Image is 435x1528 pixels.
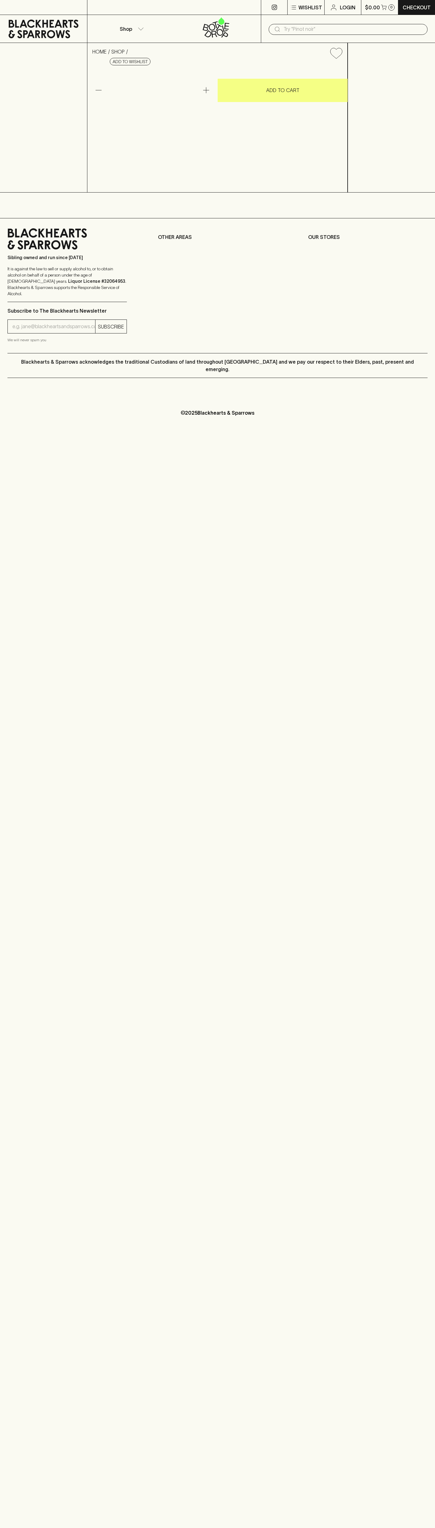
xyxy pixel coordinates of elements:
[92,49,107,54] a: HOME
[266,86,299,94] p: ADD TO CART
[328,45,345,61] button: Add to wishlist
[7,337,127,343] p: We will never spam you
[390,6,393,9] p: 0
[7,307,127,314] p: Subscribe to The Blackhearts Newsletter
[365,4,380,11] p: $0.00
[95,320,127,333] button: SUBSCRIBE
[12,358,423,373] p: Blackhearts & Sparrows acknowledges the traditional Custodians of land throughout [GEOGRAPHIC_DAT...
[87,15,174,43] button: Shop
[68,279,125,284] strong: Liquor License #32064953
[298,4,322,11] p: Wishlist
[7,266,127,297] p: It is against the law to sell or supply alcohol to, or to obtain alcohol on behalf of a person un...
[158,233,277,241] p: OTHER AREAS
[403,4,431,11] p: Checkout
[111,49,125,54] a: SHOP
[12,322,95,332] input: e.g. jane@blackheartsandsparrows.com.au
[218,79,348,102] button: ADD TO CART
[98,323,124,330] p: SUBSCRIBE
[7,254,127,261] p: Sibling owned and run since [DATE]
[284,24,423,34] input: Try "Pinot noir"
[120,25,132,33] p: Shop
[340,4,355,11] p: Login
[110,58,150,65] button: Add to wishlist
[308,233,428,241] p: OUR STORES
[87,64,347,192] img: 38169.png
